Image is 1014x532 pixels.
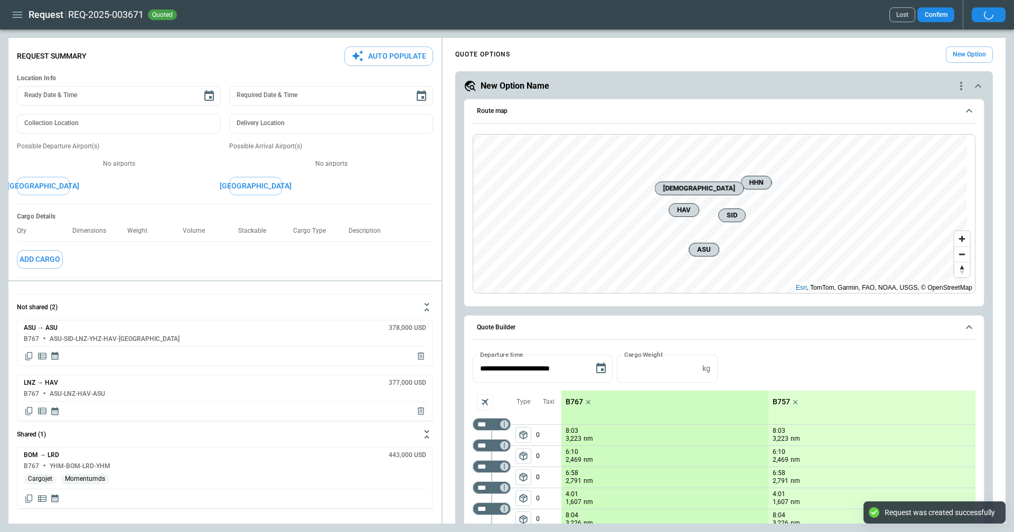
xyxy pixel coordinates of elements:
p: Taxi [543,397,555,406]
p: Dimensions [72,227,115,235]
p: 1,607 [773,498,788,507]
p: 8:04 [566,511,578,519]
p: Cargo Type [293,227,334,235]
p: Volume [183,227,213,235]
h2: REQ-2025-003671 [68,8,144,21]
span: Display detailed quote content [37,406,48,416]
span: Copy quote content [24,493,34,504]
p: 6:58 [773,469,785,477]
button: Confirm [917,7,954,22]
button: [GEOGRAPHIC_DATA] [17,177,70,195]
h6: Cargo Details [17,213,433,221]
span: Copy quote content [24,406,34,416]
span: Type of sector [515,490,531,506]
p: nm [791,455,800,464]
button: Not shared (2) [17,294,433,320]
button: Auto Populate [344,46,433,66]
span: Delete quote [416,406,426,416]
p: 2,791 [566,477,581,486]
button: New Option Namequote-option-actions [464,80,984,92]
p: nm [584,519,593,528]
p: 0 [536,509,561,529]
div: Request was created successfully [885,508,995,517]
button: left aligned [515,469,531,485]
h6: Shared (1) [17,431,46,438]
div: Not shared (2) [17,447,433,508]
p: 3,223 [566,434,581,443]
h6: Quote Builder [477,324,515,331]
h6: Not shared (2) [17,304,58,311]
h6: Location Info [17,74,433,82]
p: 3,226 [773,519,788,528]
h6: 443,000 USD [389,452,426,459]
div: Not shared (2) [17,320,433,421]
span: Momentumds [61,475,109,483]
p: 4:01 [773,490,785,498]
p: nm [791,434,800,443]
h6: BOM → LRD [24,452,59,459]
h6: Route map [477,108,508,115]
p: 3,223 [773,434,788,443]
p: 1,607 [566,498,581,507]
span: Display quote schedule [50,493,60,504]
span: Delete quote [416,351,426,362]
p: 2,469 [773,455,788,464]
p: 2,791 [773,477,788,486]
div: quote-option-actions [955,80,968,92]
button: Reset bearing to north [954,262,970,277]
p: Description [349,227,389,235]
span: Display detailed quote content [37,493,48,504]
div: Not found [473,502,511,515]
span: HAV [673,205,694,215]
button: Zoom in [954,231,970,246]
div: Not found [473,439,511,452]
h6: 377,000 USD [389,379,426,386]
p: 0 [536,488,561,509]
span: Display quote schedule [50,351,60,362]
p: Type [517,397,530,406]
h1: Request [29,8,63,21]
p: No airports [17,159,221,168]
p: 4:01 [566,490,578,498]
p: 3,226 [566,519,581,528]
h6: ASU-LNZ-HAV-ASU [50,391,105,397]
span: HHN [746,177,767,188]
h4: QUOTE OPTIONS [455,52,510,57]
div: Not found [473,481,511,494]
h6: ASU → ASU [24,325,58,331]
span: SID [723,210,741,221]
h6: ASU-SID-LNZ-YHZ-HAV-[GEOGRAPHIC_DATA] [50,336,180,343]
span: quoted [150,11,175,18]
p: 8:03 [566,427,578,435]
button: Add Cargo [17,250,63,269]
button: Quote Builder [473,316,975,340]
h6: YHM-BOM-LRD-YHM [50,463,110,470]
span: package_2 [518,451,529,461]
p: 0 [536,446,561,467]
p: Possible Departure Airport(s) [17,142,221,151]
p: Request Summary [17,52,87,61]
div: , TomTom, Garmin, FAO, NOAA, USGS, © OpenStreetMap [796,282,972,293]
button: Zoom out [954,246,970,262]
button: left aligned [515,427,531,443]
p: nm [791,519,800,528]
p: 6:10 [773,448,785,456]
h6: 378,000 USD [389,325,426,331]
span: Type of sector [515,469,531,485]
p: 0 [536,467,561,488]
button: New Option [946,46,993,63]
button: Lost [889,7,915,22]
span: Cargojet [24,475,57,483]
p: Stackable [238,227,275,235]
p: nm [584,498,593,507]
p: 8:03 [773,427,785,435]
span: package_2 [518,514,529,525]
p: No airports [229,159,433,168]
span: package_2 [518,472,529,482]
button: [GEOGRAPHIC_DATA] [229,177,282,195]
p: 8:04 [773,511,785,519]
label: Departure time [480,350,523,359]
label: Cargo Weight [624,350,663,359]
p: 0 [536,425,561,445]
button: Shared (1) [17,422,433,447]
